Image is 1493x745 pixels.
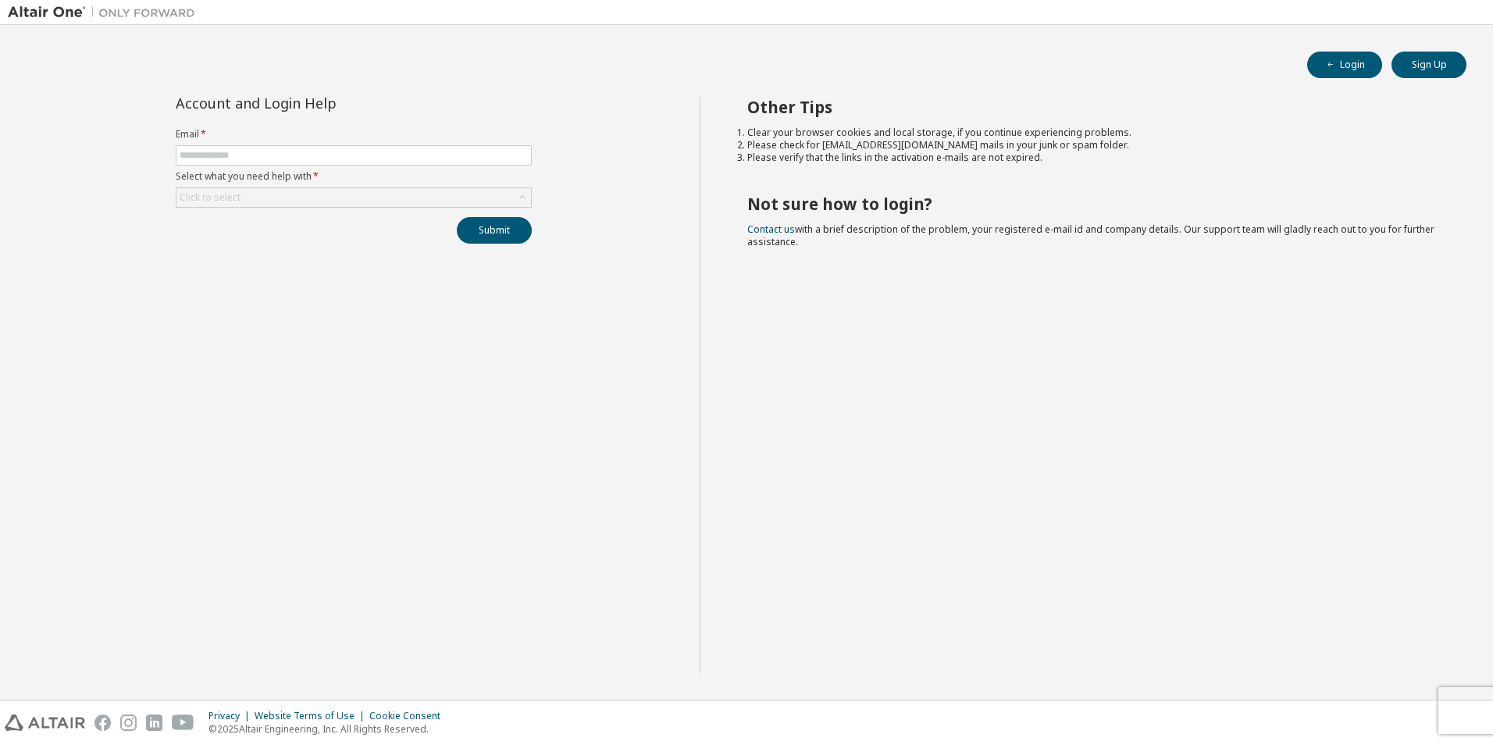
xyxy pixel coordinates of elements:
p: © 2025 Altair Engineering, Inc. All Rights Reserved. [208,722,450,736]
span: with a brief description of the problem, your registered e-mail id and company details. Our suppo... [747,223,1434,248]
img: Altair One [8,5,203,20]
img: youtube.svg [172,715,194,731]
li: Please check for [EMAIL_ADDRESS][DOMAIN_NAME] mails in your junk or spam folder. [747,139,1439,151]
div: Account and Login Help [176,97,461,109]
li: Please verify that the links in the activation e-mails are not expired. [747,151,1439,164]
label: Select what you need help with [176,170,532,183]
h2: Not sure how to login? [747,194,1439,214]
li: Clear your browser cookies and local storage, if you continue experiencing problems. [747,127,1439,139]
div: Website Terms of Use [255,710,369,722]
button: Sign Up [1391,52,1466,78]
button: Submit [457,217,532,244]
div: Cookie Consent [369,710,450,722]
img: facebook.svg [94,715,111,731]
a: Contact us [747,223,795,236]
div: Click to select [176,188,531,207]
h2: Other Tips [747,97,1439,117]
label: Email [176,128,532,141]
img: altair_logo.svg [5,715,85,731]
img: instagram.svg [120,715,137,731]
img: linkedin.svg [146,715,162,731]
div: Click to select [180,191,241,204]
button: Login [1307,52,1382,78]
div: Privacy [208,710,255,722]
